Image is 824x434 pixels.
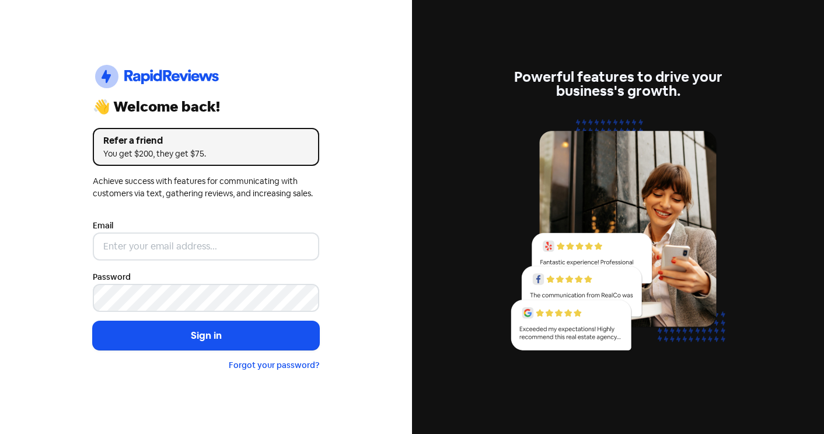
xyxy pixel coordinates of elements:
[93,321,319,350] button: Sign in
[229,360,319,370] a: Forgot your password?
[93,271,131,283] label: Password
[103,148,309,160] div: You get $200, they get $75.
[93,232,319,261] input: Enter your email address...
[93,220,113,232] label: Email
[505,112,731,364] img: reviews
[103,134,309,148] div: Refer a friend
[505,70,731,98] div: Powerful features to drive your business's growth.
[93,100,319,114] div: 👋 Welcome back!
[93,175,319,200] div: Achieve success with features for communicating with customers via text, gathering reviews, and i...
